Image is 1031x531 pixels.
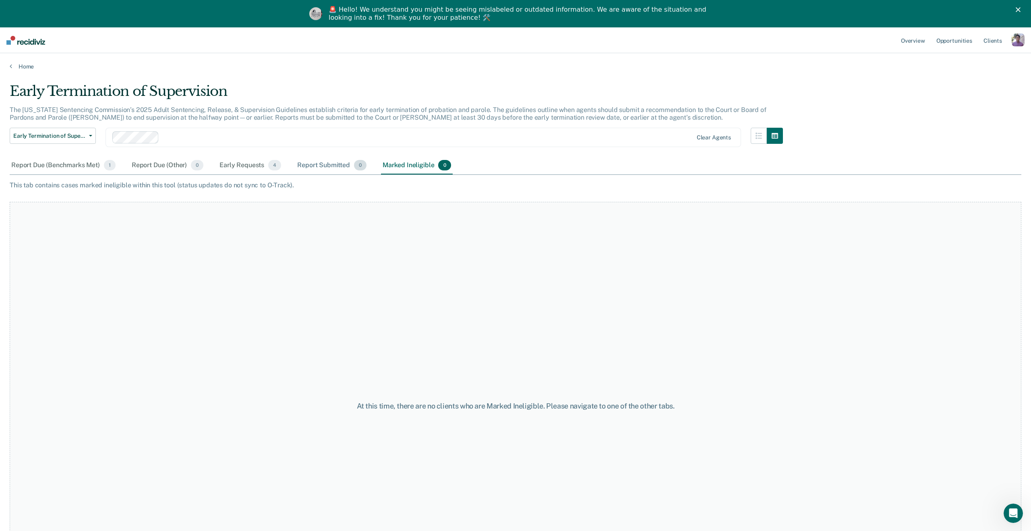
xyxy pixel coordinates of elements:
[268,160,281,170] span: 4
[381,157,453,174] div: Marked Ineligible0
[1016,7,1024,12] div: Close
[263,402,768,411] div: At this time, there are no clients who are Marked Ineligible. Please navigate to one of the other...
[13,133,86,139] span: Early Termination of Supervision
[935,27,974,53] a: Opportunities
[982,27,1004,53] a: Clients
[10,181,1021,189] div: This tab contains cases marked ineligible within this tool (status updates do not sync to O-Track).
[10,128,96,144] button: Early Termination of Supervision
[329,6,709,22] div: 🚨 Hello! We understand you might be seeing mislabeled or outdated information. We are aware of th...
[130,157,205,174] div: Report Due (Other)0
[899,27,927,53] a: Overview
[697,134,731,141] div: Clear agents
[6,36,45,45] img: Recidiviz
[10,63,1021,70] a: Home
[296,157,368,174] div: Report Submitted0
[104,160,116,170] span: 1
[10,106,766,121] p: The [US_STATE] Sentencing Commission’s 2025 Adult Sentencing, Release, & Supervision Guidelines e...
[438,160,451,170] span: 0
[218,157,283,174] div: Early Requests4
[10,83,783,106] div: Early Termination of Supervision
[309,7,322,20] img: Profile image for Kim
[10,157,117,174] div: Report Due (Benchmarks Met)1
[191,160,203,170] span: 0
[1004,504,1023,523] iframe: Intercom live chat
[354,160,366,170] span: 0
